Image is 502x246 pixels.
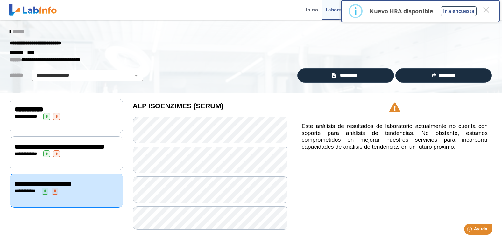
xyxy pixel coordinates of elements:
[445,221,495,239] iframe: Help widget launcher
[354,5,357,17] div: i
[133,102,223,110] b: ALP ISOENZIMES (SERUM)
[369,7,433,15] p: Nuevo HRA disponible
[441,6,477,16] button: Ir a encuesta
[301,123,488,150] h5: Este análisis de resultados de laboratorio actualmente no cuenta con soporte para análisis de ten...
[480,4,492,16] button: Close this dialog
